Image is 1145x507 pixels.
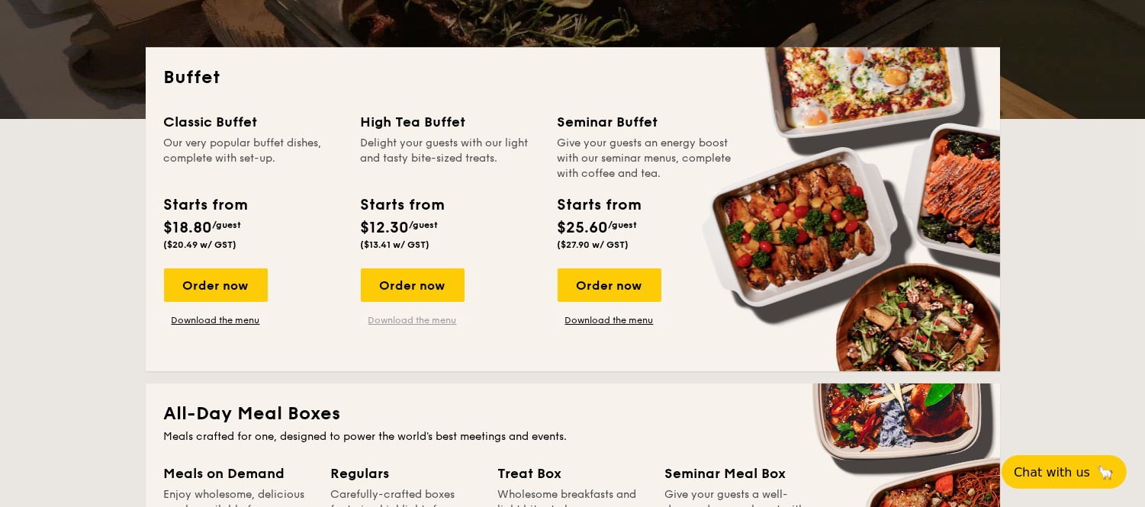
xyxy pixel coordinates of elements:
[164,66,982,90] h2: Buffet
[361,268,465,302] div: Order now
[361,219,410,237] span: $12.30
[1014,465,1090,480] span: Chat with us
[164,314,268,326] a: Download the menu
[164,429,982,444] div: Meals crafted for one, designed to power the world's best meetings and events.
[164,239,237,250] span: ($20.49 w/ GST)
[558,314,661,326] a: Download the menu
[164,463,313,484] div: Meals on Demand
[361,111,539,133] div: High Tea Buffet
[164,219,213,237] span: $18.80
[164,111,343,133] div: Classic Buffet
[609,220,638,230] span: /guest
[558,239,629,250] span: ($27.90 w/ GST)
[164,268,268,302] div: Order now
[1096,464,1114,481] span: 🦙
[164,402,982,426] h2: All-Day Meal Boxes
[1002,455,1127,489] button: Chat with us🦙
[558,268,661,302] div: Order now
[558,111,736,133] div: Seminar Buffet
[410,220,439,230] span: /guest
[164,194,247,217] div: Starts from
[361,194,444,217] div: Starts from
[558,219,609,237] span: $25.60
[558,136,736,181] div: Give your guests an energy boost with our seminar menus, complete with coffee and tea.
[665,463,814,484] div: Seminar Meal Box
[361,136,539,181] div: Delight your guests with our light and tasty bite-sized treats.
[331,463,480,484] div: Regulars
[361,239,430,250] span: ($13.41 w/ GST)
[164,136,343,181] div: Our very popular buffet dishes, complete with set-up.
[213,220,242,230] span: /guest
[558,194,641,217] div: Starts from
[361,314,465,326] a: Download the menu
[498,463,647,484] div: Treat Box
